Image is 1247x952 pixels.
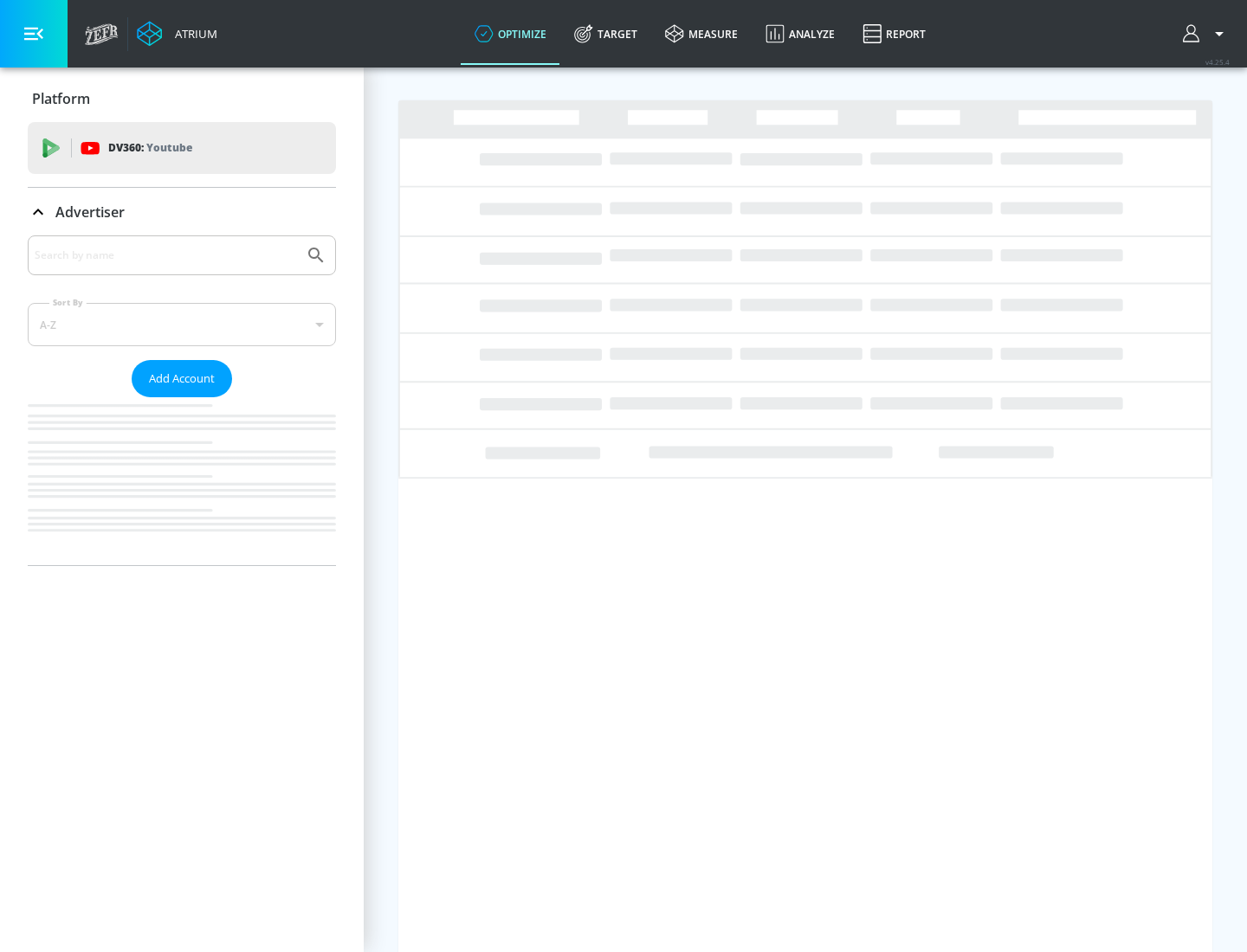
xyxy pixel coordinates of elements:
input: Search by name [35,244,297,267]
div: DV360: Youtube [28,122,336,174]
span: v 4.25.4 [1205,57,1230,67]
label: Sort By [49,297,87,308]
div: Platform [28,74,336,123]
a: optimize [461,3,560,65]
nav: list of Advertiser [28,397,336,565]
div: Advertiser [28,188,336,236]
a: Target [560,3,651,65]
a: measure [651,3,752,65]
p: Advertiser [55,203,125,222]
a: Analyze [752,3,849,65]
div: Atrium [168,26,217,42]
p: DV360: [108,138,192,158]
button: Add Account [132,360,232,397]
div: Advertiser [28,235,336,565]
p: Platform [32,89,90,108]
div: A-Z [28,303,336,346]
p: Youtube [146,138,192,157]
a: Atrium [137,21,217,47]
span: Add Account [149,369,215,389]
a: Report [849,3,940,65]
